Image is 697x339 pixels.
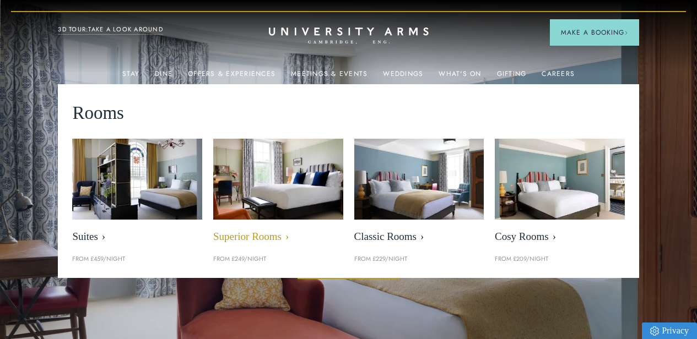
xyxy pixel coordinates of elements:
a: image-7eccef6fe4fe90343db89eb79f703814c40db8b4-400x250-jpg Classic Rooms [354,139,484,249]
a: Gifting [497,70,527,84]
img: image-5bdf0f703dacc765be5ca7f9d527278f30b65e65-400x250-jpg [203,133,353,226]
a: image-21e87f5add22128270780cf7737b92e839d7d65d-400x250-jpg Suites [72,139,202,249]
a: Offers & Experiences [188,70,275,84]
a: Dine [155,70,172,84]
span: Classic Rooms [354,231,484,243]
span: Suites [72,231,202,243]
p: From £209/night [495,254,625,264]
img: image-21e87f5add22128270780cf7737b92e839d7d65d-400x250-jpg [72,139,202,220]
img: image-7eccef6fe4fe90343db89eb79f703814c40db8b4-400x250-jpg [354,139,484,220]
img: image-0c4e569bfe2498b75de12d7d88bf10a1f5f839d4-400x250-jpg [495,139,625,220]
a: Stay [122,70,139,84]
a: What's On [439,70,481,84]
a: Privacy [642,322,697,339]
img: Privacy [650,326,659,336]
span: Rooms [72,99,124,128]
p: From £229/night [354,254,484,264]
span: Superior Rooms [213,231,343,243]
img: Arrow icon [624,31,628,35]
a: image-5bdf0f703dacc765be5ca7f9d527278f30b65e65-400x250-jpg Superior Rooms [213,139,343,249]
p: From £249/night [213,254,343,264]
a: Meetings & Events [291,70,368,84]
a: Home [269,28,429,45]
p: From £459/night [72,254,202,264]
a: image-0c4e569bfe2498b75de12d7d88bf10a1f5f839d4-400x250-jpg Cosy Rooms [495,139,625,249]
a: Weddings [383,70,423,84]
a: Careers [542,70,575,84]
span: Cosy Rooms [495,231,625,243]
button: Make a BookingArrow icon [550,19,639,46]
a: 3D TOUR:TAKE A LOOK AROUND [58,25,163,35]
span: Make a Booking [561,28,628,37]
